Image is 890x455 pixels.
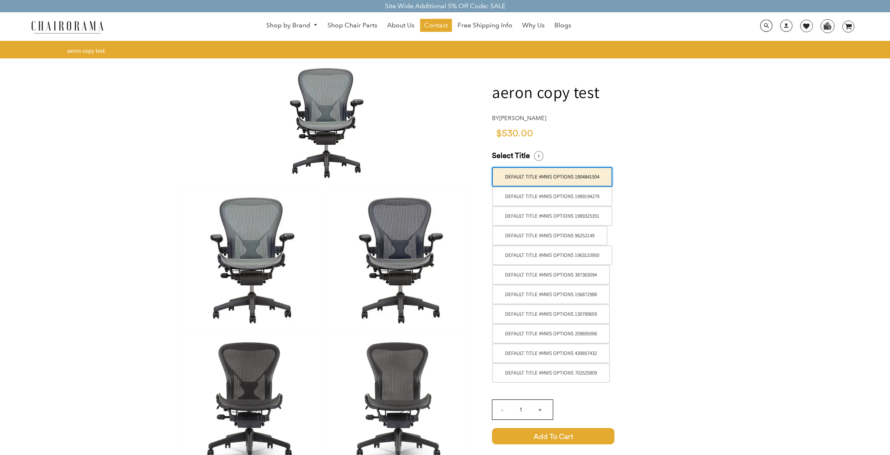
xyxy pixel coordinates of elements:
[492,285,610,304] label: Default Title #MWS Options 156872988
[262,19,322,32] a: Shop by Brand
[492,245,612,265] label: Default Title #MWS Options 1963110950
[492,324,610,343] label: Default Title #MWS Options 209695006
[323,19,381,32] a: Shop Chair Parts
[143,19,694,34] nav: DesktopNavigation
[387,21,414,30] span: About Us
[330,189,470,330] img: Classic Aeron Chair | Carbon | Size B (Renewed) - chairorama
[550,19,575,32] a: Blogs
[454,19,516,32] a: Free Shipping Info
[492,304,610,324] label: Default Title #MWS Options 130789659
[492,428,710,444] button: Add to Cart
[492,343,610,363] label: Default Title #MWS Options 439857432
[424,21,448,30] span: Contact
[67,47,108,54] nav: breadcrumbs
[492,226,607,245] label: Default Title #MWS Options 96252149
[27,20,108,34] img: chairorama
[821,20,834,32] img: WhatsApp_Image_2024-07-12_at_16.23.01.webp
[492,167,612,187] label: Default Title #MWS Options 1804841504
[67,47,105,54] span: aeron copy test
[492,428,614,444] span: Add to Cart
[265,61,387,183] img: Classic Aeron Chair | Carbon | Size B (Renewed) - chairorama
[420,19,452,32] a: Contact
[181,189,321,330] img: Classic Aeron Chair | Carbon | Size B (Renewed) - chairorama
[492,187,612,206] label: Default Title #MWS Options 1989194279
[492,151,530,161] span: Select Title
[383,19,418,32] a: About Us
[458,21,512,30] span: Free Shipping Info
[492,363,610,383] label: Default Title #MWS Options 702525809
[522,21,545,30] span: Why Us
[265,117,387,126] a: Classic Aeron Chair | Carbon | Size B (Renewed) - chairorama
[492,400,512,419] input: -
[518,19,549,32] a: Why Us
[327,21,377,30] span: Shop Chair Parts
[499,114,546,122] a: [PERSON_NAME]
[492,115,710,122] h4: by
[534,151,543,161] i: Select a Size
[496,129,533,138] span: $530.00
[492,265,610,285] label: Default Title #MWS Options 387363094
[492,206,612,226] label: Default Title #MWS Options 1989325351
[554,21,571,30] span: Blogs
[492,81,710,103] h1: aeron copy test
[530,400,550,419] input: +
